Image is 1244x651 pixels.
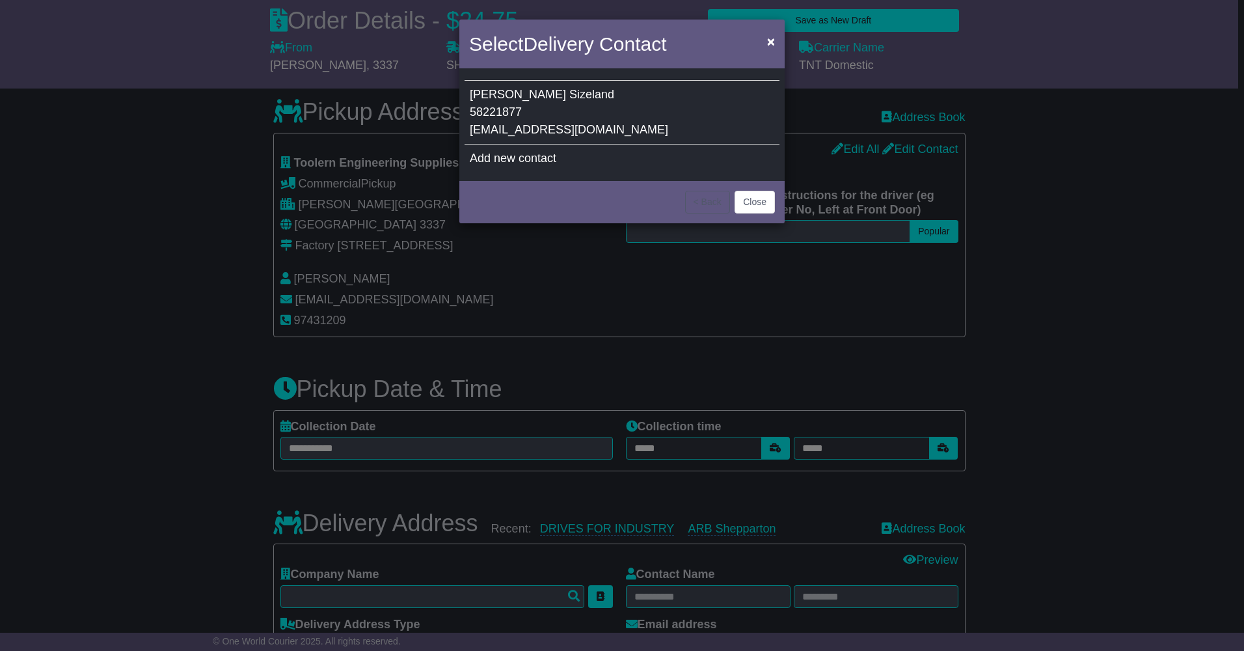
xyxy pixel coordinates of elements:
span: [PERSON_NAME] [470,88,566,101]
span: Contact [599,33,666,55]
span: Sizeland [569,88,614,101]
span: [EMAIL_ADDRESS][DOMAIN_NAME] [470,123,668,136]
button: Close [735,191,775,214]
span: Add new contact [470,152,556,165]
h4: Select [469,29,666,59]
button: Close [761,28,781,55]
button: < Back [685,191,730,214]
span: Delivery [523,33,593,55]
span: 58221877 [470,105,522,118]
span: × [767,34,775,49]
